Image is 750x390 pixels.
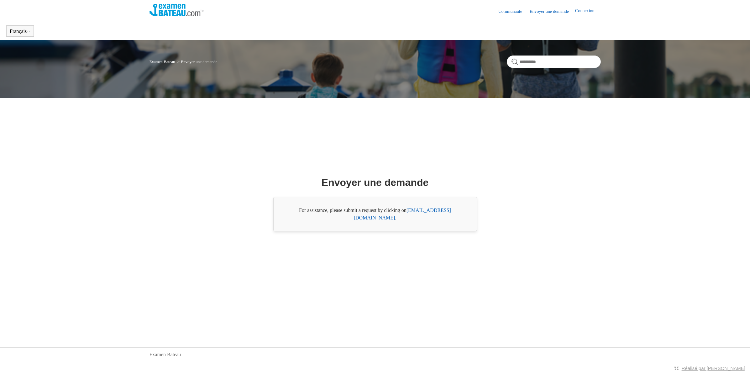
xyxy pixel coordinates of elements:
[149,4,204,16] img: Page d’accueil du Centre d’aide Examen Bateau
[322,175,428,190] h1: Envoyer une demande
[149,351,181,358] a: Examen Bateau
[149,59,176,64] li: Examen Bateau
[575,8,601,15] a: Connexion
[507,55,601,68] input: Rechercher
[729,369,745,385] div: Live chat
[498,8,528,15] a: Communauté
[149,59,175,64] a: Examen Bateau
[682,366,745,371] a: Réalisé par [PERSON_NAME]
[273,197,477,231] div: For assistance, please submit a request by clicking on .
[530,8,575,15] a: Envoyer une demande
[10,29,30,34] button: Français
[176,59,218,64] li: Envoyer une demande
[354,208,451,220] a: [EMAIL_ADDRESS][DOMAIN_NAME]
